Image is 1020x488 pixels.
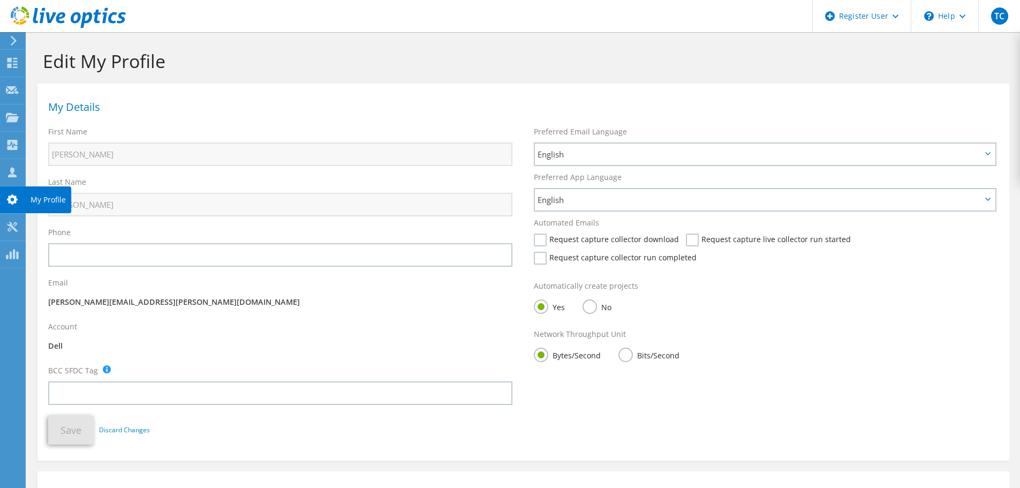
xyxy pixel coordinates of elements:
label: Request capture collector run completed [534,252,697,265]
label: First Name [48,126,87,137]
p: [PERSON_NAME][EMAIL_ADDRESS][PERSON_NAME][DOMAIN_NAME] [48,296,512,308]
label: Phone [48,227,71,238]
div: My Profile [25,186,71,213]
label: Network Throughput Unit [534,329,626,340]
label: Last Name [48,177,86,187]
p: Dell [48,340,512,352]
button: Save [48,416,94,445]
label: Request capture collector download [534,234,679,246]
label: Bytes/Second [534,348,601,361]
h1: My Details [48,102,993,112]
span: English [538,148,981,161]
label: Email [48,277,68,288]
label: Automated Emails [534,217,599,228]
label: Account [48,321,77,332]
a: Discard Changes [99,424,150,436]
label: Preferred App Language [534,172,622,183]
svg: \n [924,11,934,21]
label: Request capture live collector run started [686,234,851,246]
label: Bits/Second [618,348,679,361]
span: TC [991,7,1008,25]
label: Yes [534,299,565,313]
label: No [583,299,611,313]
label: Automatically create projects [534,281,638,291]
label: Preferred Email Language [534,126,627,137]
span: English [538,193,981,206]
label: BCC SFDC Tag [48,365,98,376]
h1: Edit My Profile [43,50,999,72]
